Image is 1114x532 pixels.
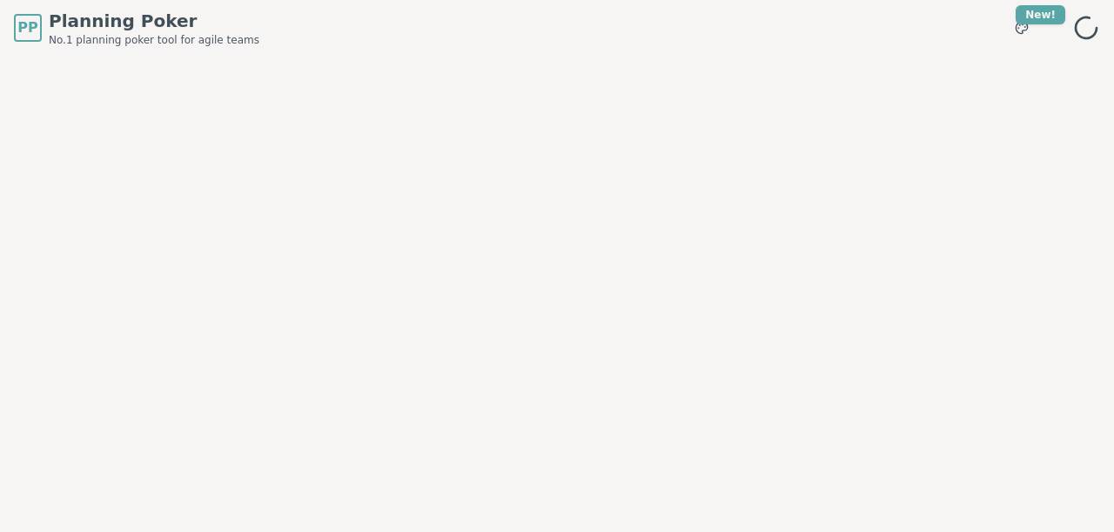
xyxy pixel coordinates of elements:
[1006,12,1037,44] button: New!
[49,9,259,33] span: Planning Poker
[49,33,259,47] span: No.1 planning poker tool for agile teams
[17,17,37,38] span: PP
[1016,5,1065,24] div: New!
[14,9,259,47] a: PPPlanning PokerNo.1 planning poker tool for agile teams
